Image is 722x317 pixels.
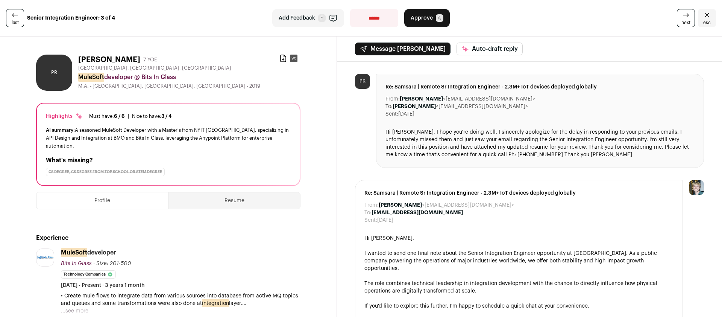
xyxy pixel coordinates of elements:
[364,216,377,224] dt: Sent:
[379,203,422,208] b: [PERSON_NAME]
[703,20,711,26] span: esc
[364,189,673,197] span: Re: Samsara | Remote Sr Integration Engineer - 2.3M+ IoT devices deployed globally
[61,292,300,307] p: • Create mule flows to integrate data from various sources into database from active MQ topics an...
[457,43,523,55] button: Auto-draft reply
[46,156,291,165] h2: What's missing?
[398,110,414,118] dd: [DATE]
[400,96,443,102] b: [PERSON_NAME]
[161,114,172,119] span: 3 / 4
[400,95,535,103] dd: <[EMAIL_ADDRESS][DOMAIN_NAME]>
[93,261,131,266] span: · Size: 201-500
[61,248,116,257] div: developer
[393,104,436,109] b: [PERSON_NAME]
[689,180,704,195] img: 6494470-medium_jpg
[61,307,88,315] button: ...see more
[202,299,229,308] mark: integration
[46,113,83,120] div: Highlights
[36,55,72,91] div: PR
[436,14,443,22] span: A
[393,103,528,110] dd: <[EMAIL_ADDRESS][DOMAIN_NAME]>
[78,83,300,89] div: M.A. - [GEOGRAPHIC_DATA], [GEOGRAPHIC_DATA], [GEOGRAPHIC_DATA] - 2019
[6,9,24,27] a: last
[78,65,231,71] span: [GEOGRAPHIC_DATA], [GEOGRAPHIC_DATA], [GEOGRAPHIC_DATA]
[89,113,125,119] div: Must have:
[36,233,300,242] h2: Experience
[355,74,370,89] div: PR
[272,9,344,27] button: Add Feedback F
[61,282,145,289] span: [DATE] - Present · 3 years 1 month
[385,95,400,103] dt: From:
[677,9,695,27] a: next
[364,201,379,209] dt: From:
[318,14,326,22] span: F
[279,14,315,22] span: Add Feedback
[385,103,393,110] dt: To:
[143,56,157,64] div: 7 YOE
[12,20,19,26] span: last
[355,43,450,55] button: Message [PERSON_NAME]
[61,261,92,266] span: Bits In Glass
[46,168,165,176] div: CS degree, CS degree from top school or STEM degree
[411,14,433,22] span: Approve
[132,113,172,119] div: Nice to have:
[78,73,104,82] mark: MuleSoft
[36,192,168,209] button: Profile
[372,210,463,215] b: [EMAIL_ADDRESS][DOMAIN_NAME]
[385,128,695,158] div: Hi [PERSON_NAME], I hope you're doing well. I sincerely apologize for the delay in responding to ...
[46,126,291,150] div: A seasoned MuleSoft Developer with a Master's from NYIT [GEOGRAPHIC_DATA], specializing in API De...
[78,55,140,65] h1: [PERSON_NAME]
[89,113,172,119] ul: |
[27,14,115,22] strong: Senior Integration Engineer: 3 of 4
[379,201,514,209] dd: <[EMAIL_ADDRESS][DOMAIN_NAME]>
[169,192,300,209] button: Resume
[114,114,125,119] span: 6 / 6
[404,9,450,27] button: Approve A
[61,248,87,257] mark: MuleSoft
[377,216,393,224] dd: [DATE]
[385,83,695,91] span: Re: Samsara | Remote Sr Integration Engineer - 2.3M+ IoT devices deployed globally
[681,20,690,26] span: next
[385,110,398,118] dt: Sent:
[698,9,716,27] a: Close
[364,209,372,216] dt: To:
[78,73,300,82] div: developer @ Bits In Glass
[46,128,75,133] span: AI summary:
[36,256,54,260] img: 06cddf73a9204c6c169b86a1c1a860a272b26026051dfaa108278afe36ddc3f6.jpg
[61,270,116,279] li: Technology Companies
